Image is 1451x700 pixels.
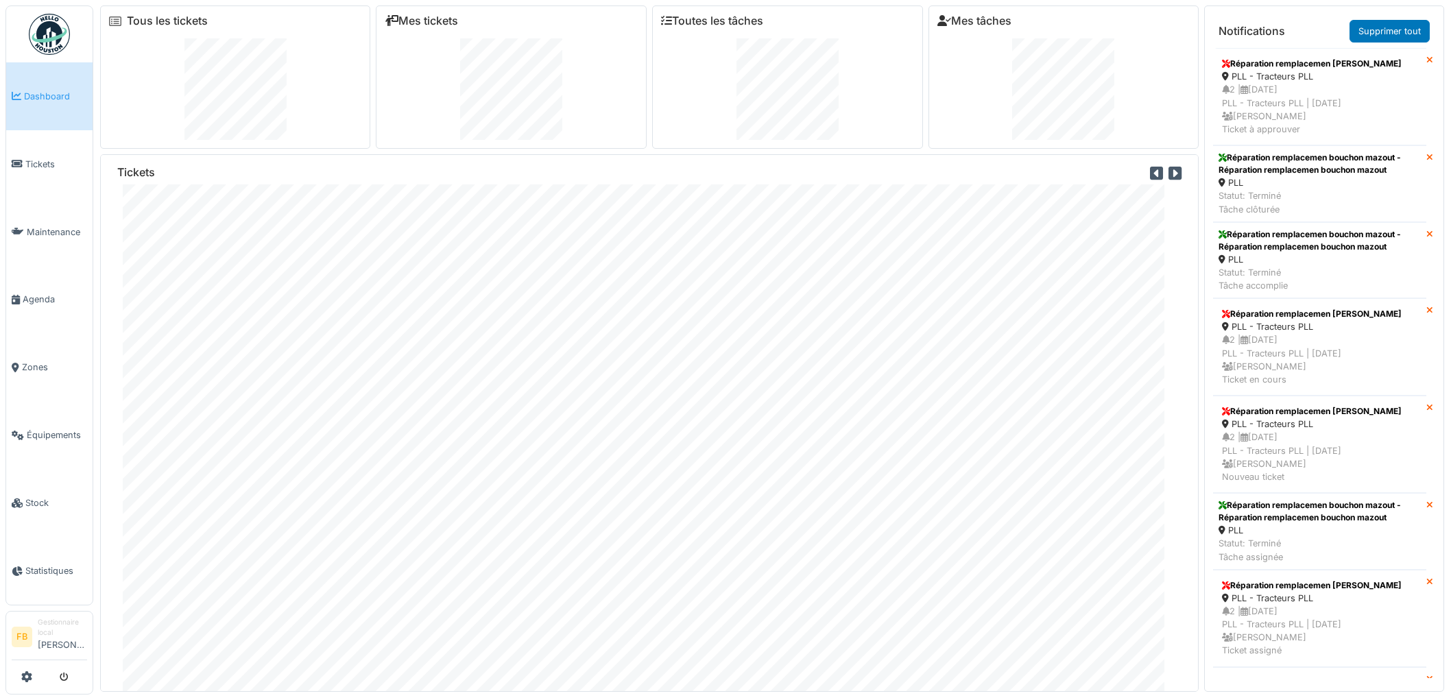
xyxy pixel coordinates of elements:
[1222,70,1417,83] div: PLL - Tracteurs PLL
[6,469,93,537] a: Stock
[1219,176,1421,189] div: PLL
[27,429,87,442] span: Équipements
[1222,431,1417,483] div: 2 | [DATE] PLL - Tracteurs PLL | [DATE] [PERSON_NAME] Nouveau ticket
[1213,48,1426,145] a: Réparation remplacemen [PERSON_NAME] PLL - Tracteurs PLL 2 |[DATE]PLL - Tracteurs PLL | [DATE] [P...
[1213,298,1426,396] a: Réparation remplacemen [PERSON_NAME] PLL - Tracteurs PLL 2 |[DATE]PLL - Tracteurs PLL | [DATE] [P...
[6,130,93,198] a: Tickets
[117,166,155,179] h6: Tickets
[27,226,87,239] span: Maintenance
[25,158,87,171] span: Tickets
[6,266,93,334] a: Agenda
[127,14,208,27] a: Tous les tickets
[1213,493,1426,570] a: Réparation remplacemen bouchon mazout - Réparation remplacemen bouchon mazout PLL Statut: Terminé...
[23,293,87,306] span: Agenda
[1213,222,1426,299] a: Réparation remplacemen bouchon mazout - Réparation remplacemen bouchon mazout PLL Statut: Terminé...
[6,401,93,469] a: Équipements
[1222,83,1417,136] div: 2 | [DATE] PLL - Tracteurs PLL | [DATE] [PERSON_NAME] Ticket à approuver
[1219,524,1421,537] div: PLL
[1219,499,1421,524] div: Réparation remplacemen bouchon mazout - Réparation remplacemen bouchon mazout
[1222,405,1417,418] div: Réparation remplacemen [PERSON_NAME]
[38,617,87,657] li: [PERSON_NAME]
[1219,152,1421,176] div: Réparation remplacemen bouchon mazout - Réparation remplacemen bouchon mazout
[1222,418,1417,431] div: PLL - Tracteurs PLL
[1222,592,1417,605] div: PLL - Tracteurs PLL
[1222,605,1417,657] div: 2 | [DATE] PLL - Tracteurs PLL | [DATE] [PERSON_NAME] Ticket assigné
[1222,320,1417,333] div: PLL - Tracteurs PLL
[25,564,87,577] span: Statistiques
[1213,145,1426,222] a: Réparation remplacemen bouchon mazout - Réparation remplacemen bouchon mazout PLL Statut: Terminé...
[1219,537,1421,563] div: Statut: Terminé Tâche assignée
[1222,333,1417,386] div: 2 | [DATE] PLL - Tracteurs PLL | [DATE] [PERSON_NAME] Ticket en cours
[1219,253,1421,266] div: PLL
[12,617,87,660] a: FB Gestionnaire local[PERSON_NAME]
[6,537,93,605] a: Statistiques
[38,617,87,638] div: Gestionnaire local
[1222,308,1417,320] div: Réparation remplacemen [PERSON_NAME]
[29,14,70,55] img: Badge_color-CXgf-gQk.svg
[1219,228,1421,253] div: Réparation remplacemen bouchon mazout - Réparation remplacemen bouchon mazout
[25,496,87,509] span: Stock
[937,14,1011,27] a: Mes tâches
[1222,579,1417,592] div: Réparation remplacemen [PERSON_NAME]
[1219,25,1285,38] h6: Notifications
[6,62,93,130] a: Dashboard
[385,14,458,27] a: Mes tickets
[12,627,32,647] li: FB
[1213,570,1426,667] a: Réparation remplacemen [PERSON_NAME] PLL - Tracteurs PLL 2 |[DATE]PLL - Tracteurs PLL | [DATE] [P...
[6,334,93,402] a: Zones
[24,90,87,103] span: Dashboard
[1219,266,1421,292] div: Statut: Terminé Tâche accomplie
[1222,677,1417,689] div: REMORQUE QARZ190
[1219,189,1421,215] div: Statut: Terminé Tâche clôturée
[1350,20,1430,43] a: Supprimer tout
[661,14,763,27] a: Toutes les tâches
[1213,396,1426,493] a: Réparation remplacemen [PERSON_NAME] PLL - Tracteurs PLL 2 |[DATE]PLL - Tracteurs PLL | [DATE] [P...
[6,198,93,266] a: Maintenance
[1222,58,1417,70] div: Réparation remplacemen [PERSON_NAME]
[22,361,87,374] span: Zones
